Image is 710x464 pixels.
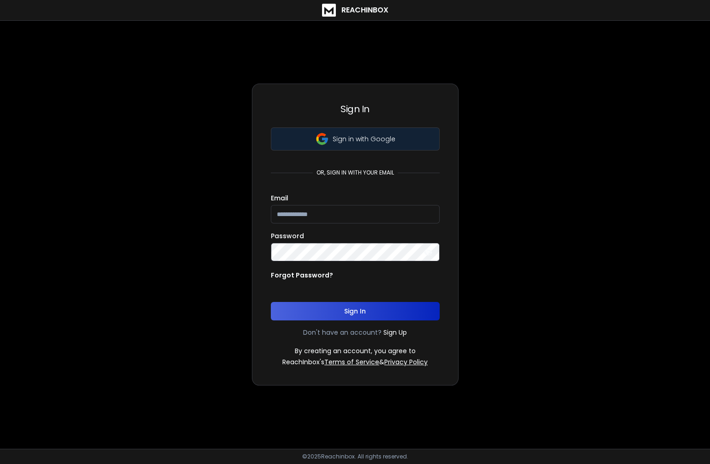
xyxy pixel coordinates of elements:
[295,346,416,356] p: By creating an account, you agree to
[271,195,288,201] label: Email
[271,127,440,151] button: Sign in with Google
[333,134,395,144] p: Sign in with Google
[383,328,407,337] a: Sign Up
[302,453,408,460] p: © 2025 Reachinbox. All rights reserved.
[271,102,440,115] h3: Sign In
[313,169,398,176] p: or, sign in with your email
[341,5,388,16] h1: ReachInbox
[322,4,336,17] img: logo
[384,357,428,367] a: Privacy Policy
[282,357,428,367] p: ReachInbox's &
[271,233,304,239] label: Password
[271,271,333,280] p: Forgot Password?
[271,302,440,320] button: Sign In
[303,328,382,337] p: Don't have an account?
[322,4,388,17] a: ReachInbox
[324,357,379,367] a: Terms of Service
